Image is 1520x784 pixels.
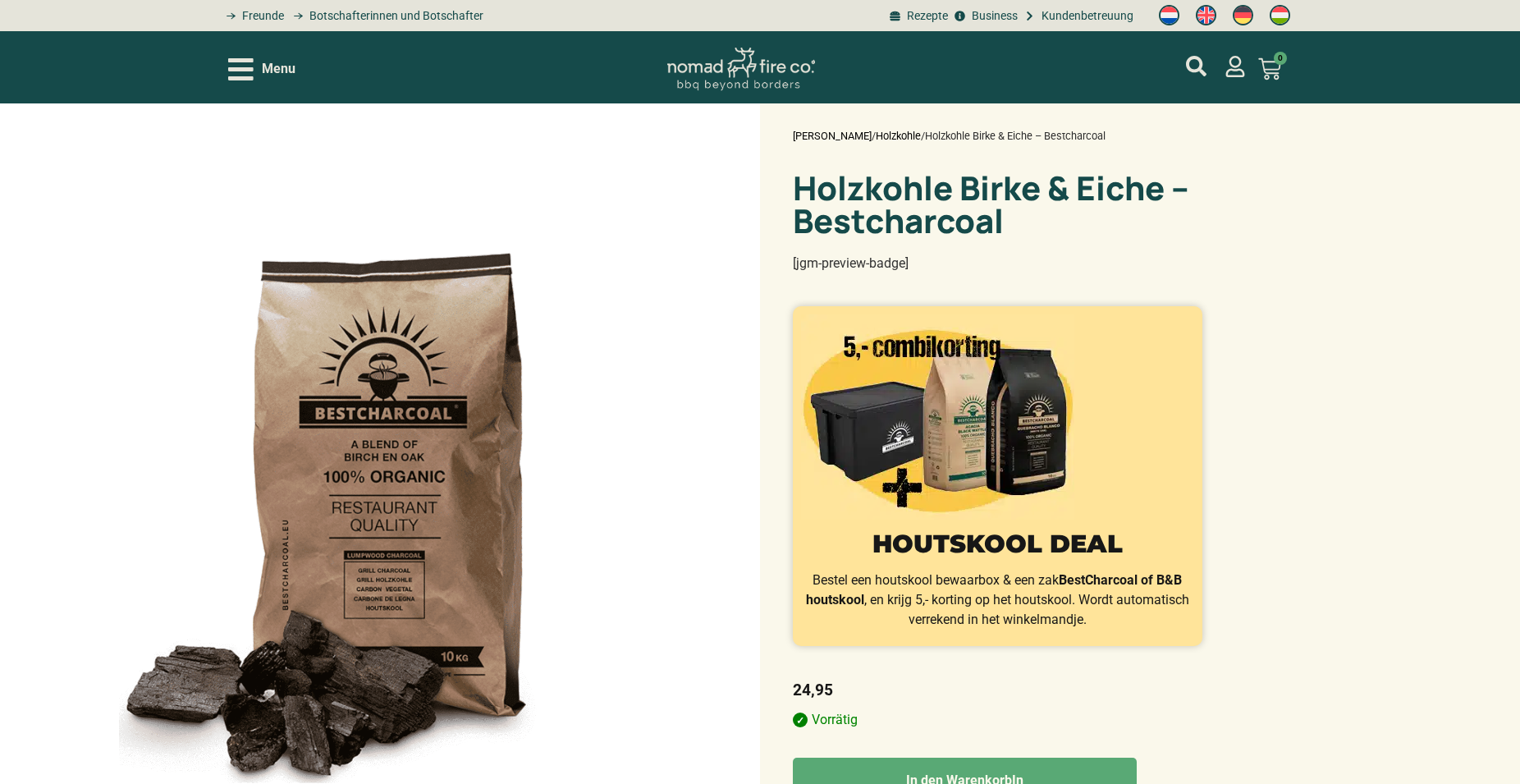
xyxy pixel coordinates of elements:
[793,681,833,699] span: 24,95
[1022,7,1133,25] a: grill bill klantenservice
[288,7,483,25] a: grill bill ambassadors
[1159,5,1179,25] img: Niederländisch
[925,130,1106,142] span: Holzkohle Birke & Eiche – Bestcharcoal
[806,572,1183,607] b: BestCharcoal of B&B houtskool
[1261,1,1298,30] a: Switch to Ungarisch
[968,7,1018,25] span: Business
[1274,52,1287,65] span: 0
[1151,1,1188,30] a: Switch to Niederländisch
[793,130,872,142] a: [PERSON_NAME]
[801,571,1194,630] p: Bestel een houtskool bewaarbox & een zak , en krijg 5,- korting op het houtskool. Wordt automatis...
[876,130,921,142] a: Holzkohle
[1037,7,1133,25] span: Kundenbetreuung
[1225,56,1246,77] a: mijn account
[1270,5,1290,25] img: Ungarisch
[793,172,1202,237] h1: Holzkohle Birke & Eiche – Bestcharcoal
[1186,56,1206,76] a: mijn account
[228,55,295,84] div: Open/Close Menu
[872,529,1123,559] a: Houtskool deal
[952,7,1018,25] a: grill bill zakeljk
[262,59,295,79] span: Menu
[238,7,284,25] span: Freunde
[793,254,1202,273] div: [jgm-preview-badge]
[1233,5,1253,25] img: Deutsch
[887,7,948,25] a: BBQ recepten
[1238,48,1301,90] a: 0
[872,130,876,142] span: /
[793,710,1202,730] p: Vorrätig
[221,7,284,25] a: grill bill vrienden
[1196,5,1216,25] img: Englisch
[903,7,948,25] span: Rezepte
[1188,1,1225,30] a: Switch to Englisch
[921,130,925,142] span: /
[667,48,815,91] img: Nomad Logo
[305,7,483,25] span: Botschafterinnen und Botschafter
[801,314,1074,520] img: bestcharcoal aanbieding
